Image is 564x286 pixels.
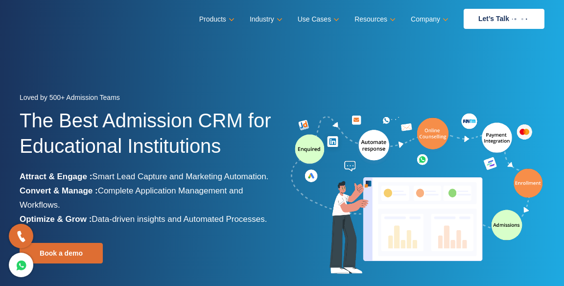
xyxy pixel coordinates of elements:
a: Resources [354,12,394,26]
a: Industry [250,12,281,26]
div: Loved by 500+ Admission Teams [20,91,275,108]
a: Company [411,12,446,26]
a: Use Cases [298,12,337,26]
span: Data-driven insights and Automated Processes. [92,214,267,224]
span: Smart Lead Capture and Marketing Automation. [92,172,268,181]
img: admission-software-home-page-header [289,111,544,278]
span: Complete Application Management and Workflows. [20,186,243,210]
h1: The Best Admission CRM for Educational Institutions [20,108,275,169]
a: Let’s Talk [464,9,544,29]
a: Products [199,12,233,26]
b: Convert & Manage : [20,186,98,195]
b: Optimize & Grow : [20,214,92,224]
a: Book a demo [20,243,103,263]
b: Attract & Engage : [20,172,92,181]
